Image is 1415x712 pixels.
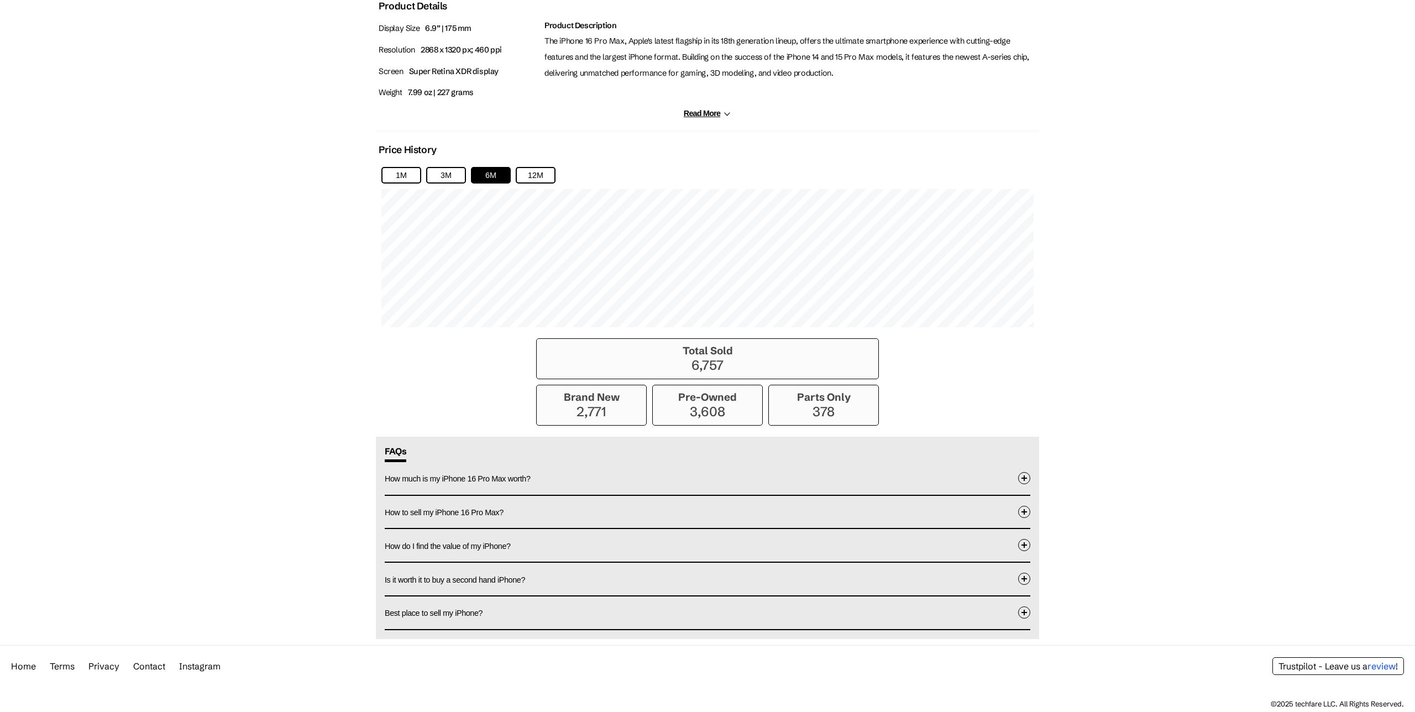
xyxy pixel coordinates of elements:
button: 1M [381,167,421,184]
h3: Parts Only [774,391,873,404]
span: 6.9” | 175 mm [425,23,471,33]
a: Terms [50,661,75,672]
p: 378 [774,404,873,420]
h2: Product Description [544,20,1036,30]
span: review [1367,661,1396,672]
a: Privacy [88,661,119,672]
p: Weight [379,85,539,101]
h3: Pre-Owned [658,391,757,404]
button: Read More [684,109,731,118]
button: How do I find the value of my iPhone? [385,529,1030,562]
p: 3,608 [658,404,757,420]
div: ©2025 techfare LLC. All Rights Reserved. [1271,699,1404,708]
p: Display Size [379,20,539,36]
h3: Brand New [542,391,641,404]
h2: Price History [379,144,437,156]
p: Resolution [379,42,539,58]
p: 2,771 [542,404,641,420]
span: How do I find the value of my iPhone? [385,542,511,551]
span: Is it worth it to buy a second hand iPhone? [385,575,525,584]
a: Instagram [179,661,221,672]
p: The iPhone 16 Pro Max, Apple's latest flagship in its 18th generation lineup, offers the ultimate... [544,33,1036,81]
button: 3M [426,167,466,184]
span: FAQs [385,446,406,462]
h3: Total Sold [542,344,873,357]
span: Best place to sell my iPhone? [385,609,483,617]
span: Super Retina XDR display [409,66,499,76]
button: How to sell my iPhone 16 Pro Max? [385,496,1030,528]
a: Trustpilot - Leave us areview! [1278,661,1398,672]
p: 6,757 [542,357,873,373]
a: Home [11,661,36,672]
button: How much is my iPhone 16 Pro Max worth? [385,462,1030,495]
a: Contact [133,661,165,672]
button: 12M [516,167,555,184]
button: Best place to sell my iPhone? [385,596,1030,629]
button: Is it worth it to buy a second hand iPhone? [385,563,1030,595]
span: 2868 x 1320 px; 460 ppi [421,45,502,55]
span: 7.99 oz | 227 grams [408,87,474,97]
button: 6M [471,167,511,184]
span: How to sell my iPhone 16 Pro Max? [385,508,504,517]
p: Screen [379,64,539,80]
span: How much is my iPhone 16 Pro Max worth? [385,474,531,483]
